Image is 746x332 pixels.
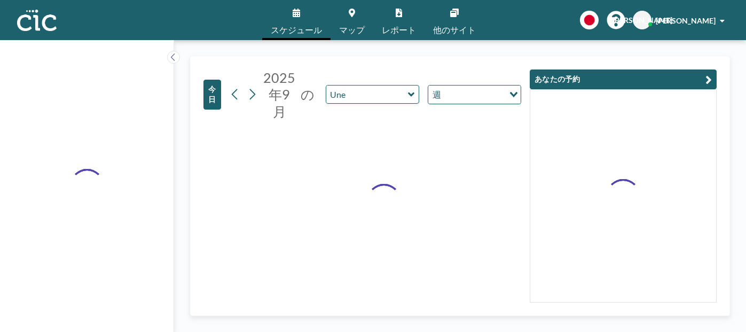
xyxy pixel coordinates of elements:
[433,25,476,35] font: 他のサイト
[444,88,503,102] input: オプションを検索
[203,80,221,110] button: 今日
[535,74,580,83] font: あなたの予約
[428,86,521,104] div: オプションを検索
[382,25,416,35] font: レポート
[271,25,322,35] font: スケジュール
[530,70,717,89] button: あなたの予約
[263,70,295,119] font: 2025年9月
[17,10,57,31] img: 組織ロゴ
[326,86,408,103] input: ウネ
[301,86,315,102] font: の
[433,89,441,99] font: 週
[208,84,216,104] font: 今日
[656,16,716,25] font: [PERSON_NAME]
[339,25,365,35] font: マップ
[612,16,672,25] font: [PERSON_NAME]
